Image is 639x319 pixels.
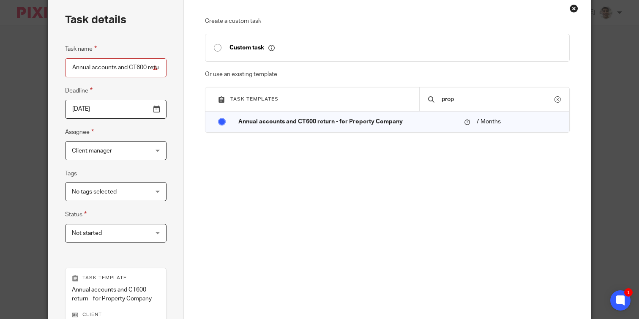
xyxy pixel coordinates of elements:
[230,97,279,101] span: Task templates
[72,275,160,281] p: Task template
[476,119,501,125] span: 7 Months
[229,44,275,52] p: Custom task
[65,127,94,137] label: Assignee
[72,230,102,236] span: Not started
[441,95,554,104] input: Search...
[72,189,117,195] span: No tags selected
[65,210,87,219] label: Status
[65,13,126,27] h2: Task details
[65,100,167,119] input: Use the arrow keys to pick a date
[65,86,93,95] label: Deadline
[72,286,160,303] p: Annual accounts and CT600 return - for Property Company
[65,169,77,178] label: Tags
[238,117,456,126] p: Annual accounts and CT600 return - for Property Company
[65,44,97,54] label: Task name
[72,148,112,154] span: Client manager
[72,311,160,318] p: Client
[205,70,569,79] p: Or use an existing template
[65,58,167,77] input: Task name
[624,288,633,297] div: 1
[570,4,578,13] div: Close this dialog window
[205,17,569,25] p: Create a custom task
